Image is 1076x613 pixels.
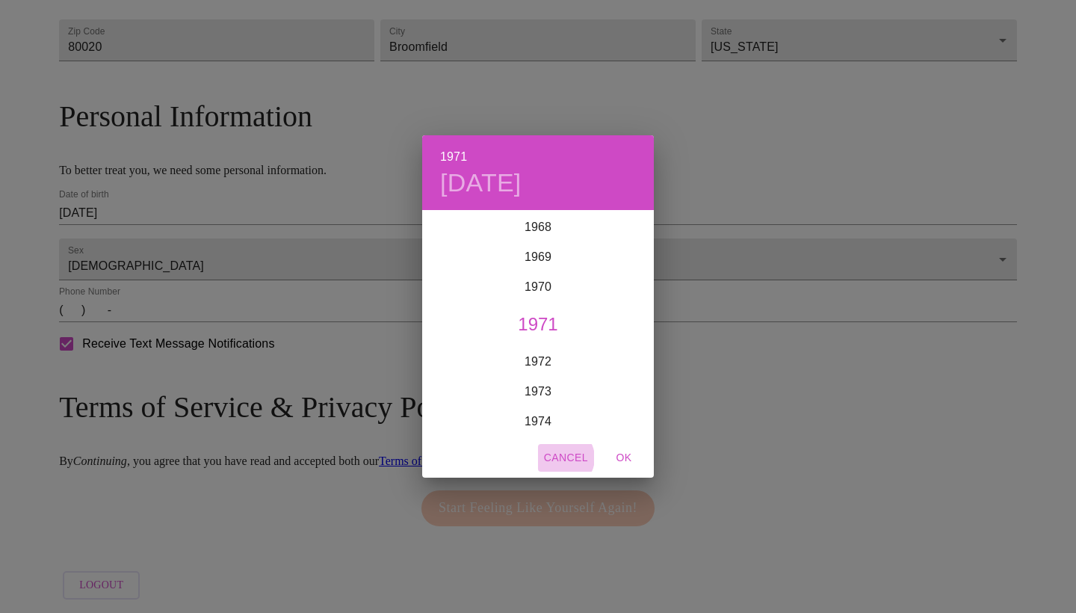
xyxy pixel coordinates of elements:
[440,167,522,199] button: [DATE]
[422,347,654,377] div: 1972
[606,449,642,467] span: OK
[600,444,648,472] button: OK
[538,444,594,472] button: Cancel
[422,242,654,272] div: 1969
[440,147,467,167] button: 1971
[422,309,654,339] div: 1971
[422,212,654,242] div: 1968
[422,272,654,302] div: 1970
[422,377,654,407] div: 1973
[422,407,654,437] div: 1974
[544,449,588,467] span: Cancel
